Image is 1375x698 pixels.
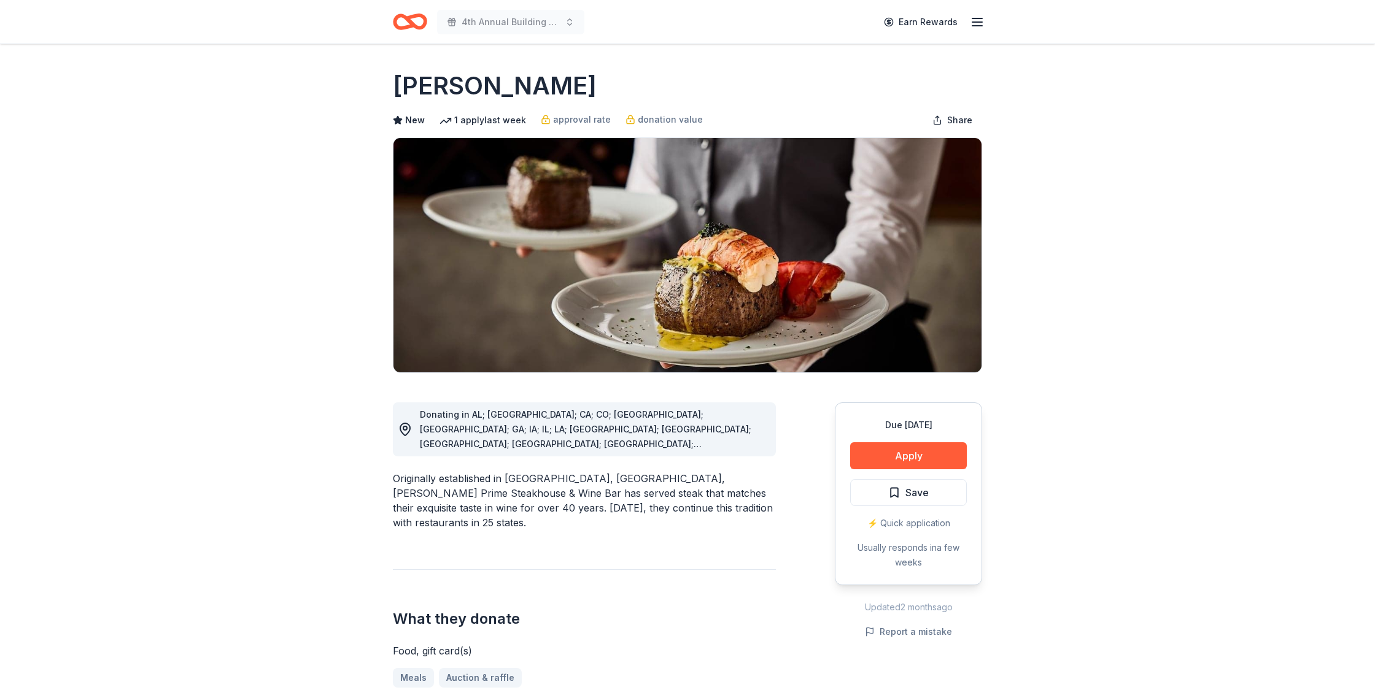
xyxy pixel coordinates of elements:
button: Apply [850,442,967,469]
a: donation value [626,112,703,127]
a: Meals [393,668,434,688]
div: Updated 2 months ago [835,600,982,615]
a: Home [393,7,427,36]
span: approval rate [553,112,611,127]
a: Earn Rewards [877,11,965,33]
h2: What they donate [393,609,776,629]
div: Food, gift card(s) [393,643,776,658]
img: Image for Fleming's [393,138,982,372]
span: Share [947,113,972,128]
h1: [PERSON_NAME] [393,69,597,103]
span: Save [905,485,929,500]
button: Share [923,108,982,132]
button: Report a mistake [865,624,952,639]
button: 4th Annual Building Hope Gala [437,10,584,34]
div: Originally established in [GEOGRAPHIC_DATA], [GEOGRAPHIC_DATA], [PERSON_NAME] Prime Steakhouse & ... [393,471,776,530]
a: approval rate [541,112,611,127]
span: Donating in AL; [GEOGRAPHIC_DATA]; CA; CO; [GEOGRAPHIC_DATA]; [GEOGRAPHIC_DATA]; GA; IA; IL; LA; ... [420,409,751,493]
div: Due [DATE] [850,418,967,432]
button: Save [850,479,967,506]
span: New [405,113,425,128]
span: donation value [638,112,703,127]
div: ⚡️ Quick application [850,516,967,531]
a: Auction & raffle [439,668,522,688]
div: Usually responds in a few weeks [850,540,967,570]
span: 4th Annual Building Hope Gala [462,15,560,29]
div: 1 apply last week [440,113,526,128]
